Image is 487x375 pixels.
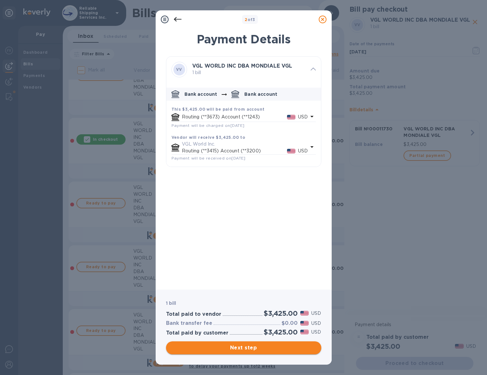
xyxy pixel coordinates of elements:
[182,141,308,148] p: VGL World Inc.
[192,63,292,69] b: VGL WORLD INC DBA MONDIALE VGL
[184,91,217,97] p: Bank account
[172,156,246,160] span: Payment will be received on [DATE]
[282,320,298,326] h3: $0.00
[287,149,296,153] img: USD
[182,148,287,154] p: Routing (**3415) Account (**3200)
[298,148,308,154] p: USD
[311,320,321,327] p: USD
[166,57,321,83] div: VVVGL WORLD INC DBA MONDIALE VGL 1 bill
[245,17,255,22] b: of 3
[300,321,309,325] img: USD
[300,311,309,315] img: USD
[264,328,297,336] h2: $3,425.00
[244,91,277,97] p: Bank account
[166,301,176,306] b: 1 bill
[311,310,321,317] p: USD
[264,309,297,317] h2: $3,425.00
[300,330,309,334] img: USD
[245,17,247,22] span: 2
[166,320,212,326] h3: Bank transfer fee
[172,135,246,140] b: Vendor will receive $3,425.00 to
[166,330,228,336] h3: Total paid by customer
[298,114,308,120] p: USD
[192,69,305,76] p: 1 bill
[176,67,182,72] b: VV
[172,107,265,112] b: This $3,425.00 will be paid from account
[311,329,321,336] p: USD
[172,123,245,128] span: Payment will be charged on [DATE]
[166,341,321,354] button: Next step
[182,114,287,120] p: Routing (**3673) Account (**1243)
[171,344,316,352] span: Next step
[166,311,221,317] h3: Total paid to vendor
[166,32,321,46] h1: Payment Details
[166,85,321,167] div: default-method
[287,115,296,119] img: USD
